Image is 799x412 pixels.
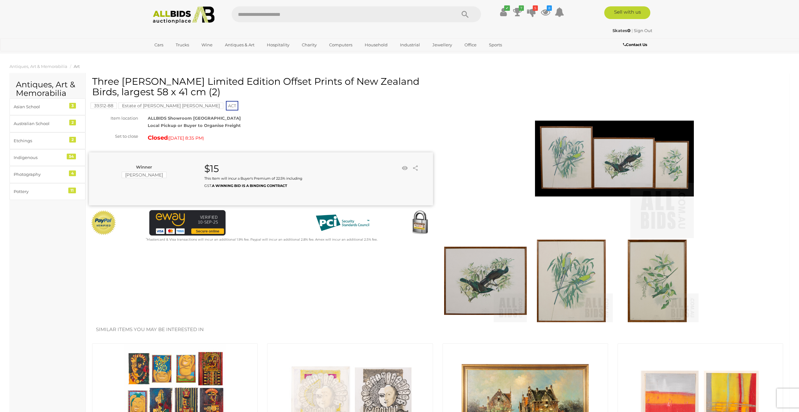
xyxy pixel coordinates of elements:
a: Estate of [PERSON_NAME] [PERSON_NAME] [118,103,223,108]
strong: Local Pickup or Buyer to Organise Freight [148,123,241,128]
b: Winner [136,164,152,169]
a: Sports [485,40,506,50]
strong: Skates [613,28,631,33]
img: PCI DSS compliant [311,210,374,236]
img: Three Janet Marshall Limited Edition Offset Prints of New Zealand Birds, largest 58 x 41 cm (2) [616,240,699,322]
a: Antiques & Art [221,40,259,50]
div: Photography [14,171,66,178]
i: 8 [547,5,552,11]
a: Jewellery [428,40,456,50]
span: [DATE] 8:35 PM [169,135,203,141]
strong: ALLBIDS Showroom [GEOGRAPHIC_DATA] [148,116,241,121]
img: Official PayPal Seal [91,210,117,236]
small: Mastercard & Visa transactions will incur an additional 1.9% fee. Paypal will incur an additional... [146,237,377,242]
div: Set to close [84,133,143,140]
a: 8 [541,6,550,18]
div: Item location [84,115,143,122]
h2: Similar items you may be interested in [96,327,779,332]
a: Photography 4 [10,166,85,183]
a: Household [361,40,392,50]
img: Three Janet Marshall Limited Edition Offset Prints of New Zealand Birds, largest 58 x 41 cm (2) [530,240,613,322]
a: Office [460,40,481,50]
div: 4 [69,170,76,176]
div: 3 [69,103,76,109]
span: | [632,28,633,33]
a: [GEOGRAPHIC_DATA] [150,50,204,61]
div: Indigenous [14,154,66,161]
a: Cars [150,40,167,50]
a: Asian School 3 [10,98,85,115]
i: 7 [519,5,524,11]
a: Art [74,64,80,69]
mark: 39312-88 [91,103,117,109]
a: Antiques, Art & Memorabilia [10,64,67,69]
div: 11 [68,188,76,193]
strong: Closed [148,134,168,141]
a: Charity [298,40,321,50]
img: Secured by Rapid SSL [407,210,433,236]
button: Search [449,6,481,22]
a: Trucks [172,40,193,50]
div: Asian School [14,103,66,110]
h2: Antiques, Art & Memorabilia [16,80,79,98]
span: ( ) [168,136,204,141]
a: Etchings 2 [10,132,85,149]
a: 7 [513,6,522,18]
a: ✔ [499,6,508,18]
a: Contact Us [623,41,649,48]
a: Indigenous 54 [10,149,85,166]
i: 5 [533,5,538,11]
div: 2 [69,120,76,125]
mark: [PERSON_NAME] [122,172,166,178]
div: Australian School [14,120,66,127]
a: Computers [325,40,356,50]
a: Hospitality [263,40,294,50]
span: ACT [226,101,238,110]
div: Etchings [14,137,66,144]
mark: Estate of [PERSON_NAME] [PERSON_NAME] [118,103,223,109]
a: Skates [613,28,632,33]
a: Sell with us [604,6,650,19]
a: Pottery 11 [10,183,85,200]
div: Pottery [14,188,66,195]
h1: Three [PERSON_NAME] Limited Edition Offset Prints of New Zealand Birds, largest 58 x 41 cm (2) [92,76,431,97]
b: Contact Us [623,42,647,47]
a: Australian School 2 [10,115,85,132]
b: A WINNING BID IS A BINDING CONTRACT [212,183,287,188]
small: This Item will incur a Buyer's Premium of 22.5% including GST. [204,176,302,188]
a: Wine [197,40,217,50]
img: Three Janet Marshall Limited Edition Offset Prints of New Zealand Birds, largest 58 x 41 cm (2) [535,79,694,238]
li: Watch this item [400,163,410,173]
strong: $15 [204,163,219,175]
a: Industrial [396,40,424,50]
a: Sign Out [634,28,652,33]
a: 5 [527,6,536,18]
img: Allbids.com.au [149,6,218,24]
img: eWAY Payment Gateway [149,210,226,236]
img: Three Janet Marshall Limited Edition Offset Prints of New Zealand Birds, largest 58 x 41 cm (2) [444,240,527,322]
i: ✔ [504,5,510,11]
a: 39312-88 [91,103,117,108]
div: 2 [69,137,76,143]
div: 54 [67,154,76,159]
